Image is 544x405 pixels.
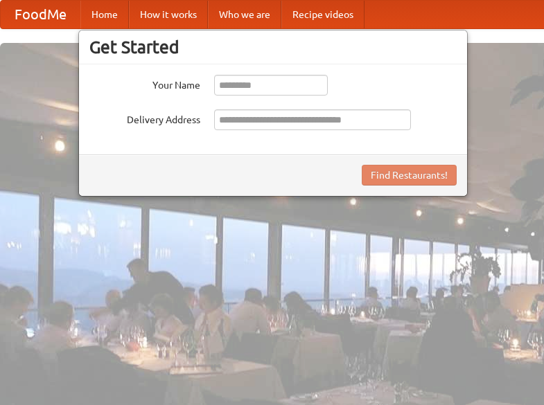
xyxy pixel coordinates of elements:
[1,1,80,28] a: FoodMe
[362,165,457,186] button: Find Restaurants!
[89,75,200,92] label: Your Name
[89,109,200,127] label: Delivery Address
[89,37,457,57] h3: Get Started
[281,1,365,28] a: Recipe videos
[80,1,129,28] a: Home
[208,1,281,28] a: Who we are
[129,1,208,28] a: How it works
